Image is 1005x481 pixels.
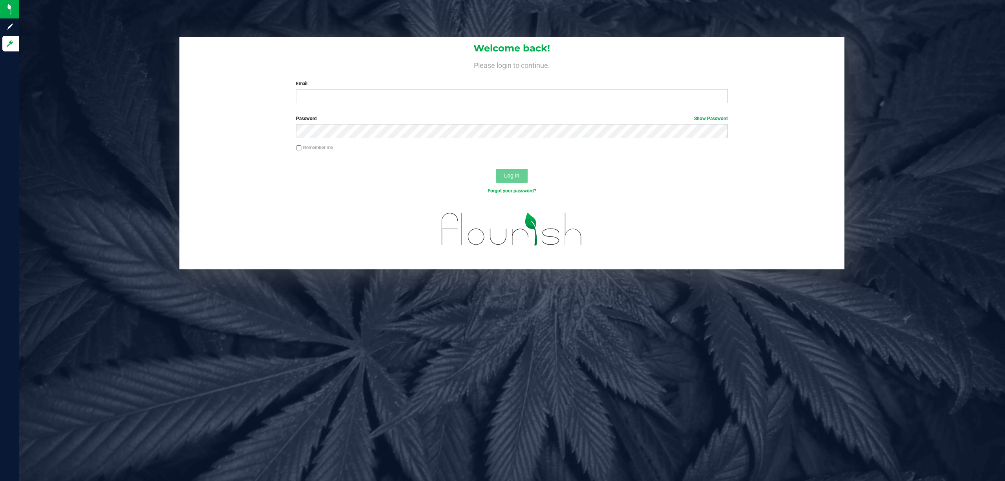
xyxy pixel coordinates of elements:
inline-svg: Sign up [6,23,14,31]
h1: Welcome back! [179,43,845,53]
span: Log In [504,172,519,179]
button: Log In [496,169,528,183]
h4: Please login to continue. [179,60,845,69]
label: Remember me [296,144,333,151]
a: Forgot your password? [488,188,536,194]
span: Password [296,116,317,121]
label: Email [296,80,728,87]
input: Remember me [296,145,301,151]
inline-svg: Log in [6,40,14,48]
a: Show Password [694,116,728,121]
img: flourish_logo.svg [429,203,595,256]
